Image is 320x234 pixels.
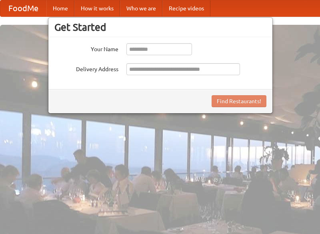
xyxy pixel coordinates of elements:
h3: Get Started [54,21,266,33]
a: Who we are [120,0,162,16]
label: Delivery Address [54,63,118,73]
a: Recipe videos [162,0,210,16]
button: Find Restaurants! [212,95,266,107]
a: Home [46,0,74,16]
a: How it works [74,0,120,16]
a: FoodMe [0,0,46,16]
label: Your Name [54,43,118,53]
